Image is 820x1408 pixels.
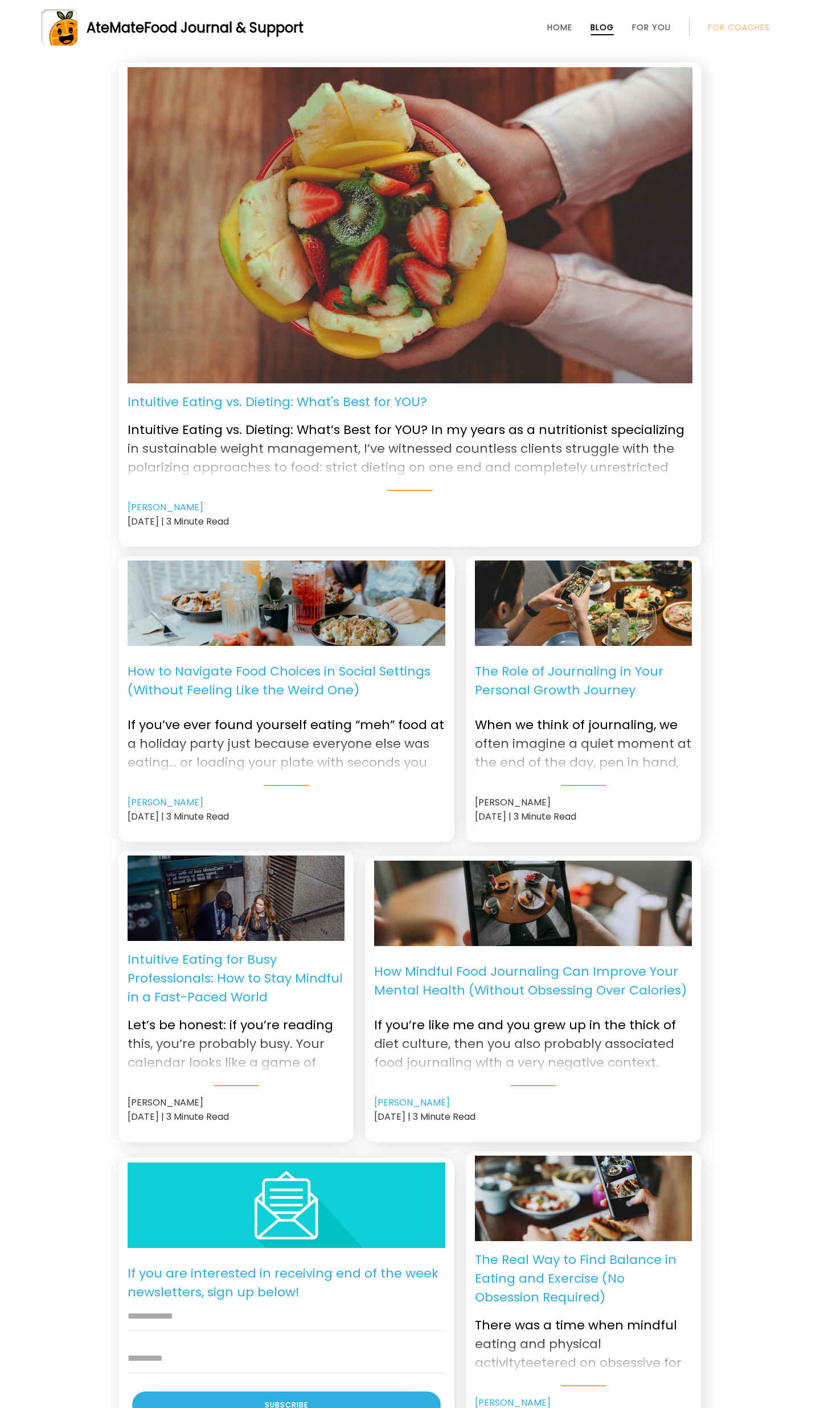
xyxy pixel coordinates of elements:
[708,23,770,32] a: For Coaches
[475,706,692,770] p: When we think of journaling, we often imagine a quiet moment at the end of the day, pen in hand, ...
[128,411,692,475] p: Intuitive Eating vs. Dieting: What’s Best for YOU? In my years as a nutritionist specializing in ...
[547,23,572,32] a: Home
[128,826,345,970] img: intuitive eating for bust professionals. Image: Pexels - Mizuno K
[475,1156,692,1241] a: Balance in mindful eating and exercise. Image: Pexels - ROMAN ODINTSOV
[128,856,345,941] a: intuitive eating for bust professionals. Image: Pexels - Mizuno K
[374,1096,450,1110] a: [PERSON_NAME]
[128,1110,345,1124] div: [DATE] | 3 Minute Read
[475,655,692,786] a: The Role of Journaling in Your Personal Growth Journey When we think of journaling, we often imag...
[128,706,445,770] p: If you’ve ever found yourself eating “meh” food at a holiday party just because everyone else was...
[475,538,692,668] img: Role of journaling. Image: Pexels - cottonbro studio
[128,1257,445,1308] p: If you are interested in receiving end of the week newsletters, sign up below!
[128,67,692,383] img: Intuitive Eating. Image: Unsplash-giancarlo-duarte
[128,1006,345,1070] p: Let’s be honest: if you’re reading this, you’re probably busy. Your calendar looks like a game of...
[475,1250,692,1386] a: The Real Way to Find Balance in Eating and Exercise (No Obsession Required) There was a time when...
[591,23,614,32] a: Blog
[475,1129,692,1267] img: Balance in mindful eating and exercise. Image: Pexels - ROMAN ODINTSOV
[475,1250,692,1307] p: The Real Way to Find Balance in Eating and Exercise (No Obsession Required)
[128,796,203,809] a: [PERSON_NAME]
[128,1095,345,1110] div: [PERSON_NAME]
[475,795,692,809] div: [PERSON_NAME]
[475,655,692,706] p: The Role of Journaling in Your Personal Growth Journey
[128,809,445,824] div: [DATE] | 3 Minute Read
[374,799,692,1007] img: Food Journaling and Mental Health. Image: Pexels - Artem BalashevskyFood Journaling and Mental He...
[374,1006,692,1070] p: If you’re like me and you grew up in the thick of diet culture, then you also probably associated...
[144,18,304,37] span: Food Journal & Support
[128,392,427,411] p: Intuitive Eating vs. Dieting: What's Best for YOU?
[77,18,304,38] div: AteMate
[128,1145,445,1265] img: Smiley face
[475,809,692,824] div: [DATE] | 3 Minute Read
[374,955,692,1006] p: How Mindful Food Journaling Can Improve Your Mental Health (Without Obsessing Over Calories)
[128,655,445,706] p: How to Navigate Food Choices in Social Settings (Without Feeling Like the Weird One)
[475,560,692,646] a: Role of journaling. Image: Pexels - cottonbro studio
[128,501,203,514] a: [PERSON_NAME]
[374,861,692,946] a: Food Journaling and Mental Health. Image: Pexels - Artem BalashevskyFood Journaling and Mental He...
[374,955,692,1086] a: How Mindful Food Journaling Can Improve Your Mental Health (Without Obsessing Over Calories) If y...
[374,1110,692,1124] div: [DATE] | 3 Minute Read
[128,950,345,1006] p: Intuitive Eating for Busy Professionals: How to Stay Mindful in a Fast-Paced World
[128,514,692,529] div: [DATE] | 3 Minute Read
[475,1307,692,1370] p: There was a time when mindful eating and physical activityteetered on obsessive for me. It was a ...
[128,392,692,491] a: Intuitive Eating vs. Dieting: What's Best for YOU? Intuitive Eating vs. Dieting: What’s Best for ...
[41,9,779,46] a: AteMateFood Journal & Support
[632,23,671,32] a: For You
[128,514,445,691] img: Social Eating. Image: Pexels - thecactusena ‎
[128,950,345,1086] a: Intuitive Eating for Busy Professionals: How to Stay Mindful in a Fast-Paced World Let’s be hones...
[128,560,445,646] a: Social Eating. Image: Pexels - thecactusena ‎
[128,655,445,786] a: How to Navigate Food Choices in Social Settings (Without Feeling Like the Weird One) If you’ve ev...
